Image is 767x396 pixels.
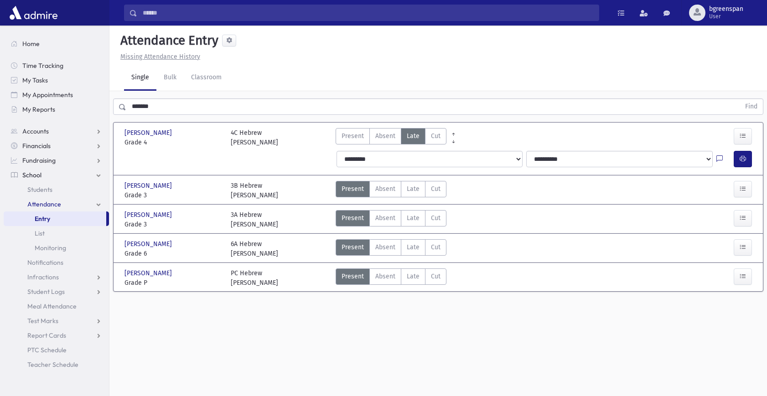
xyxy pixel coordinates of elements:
[117,53,200,61] a: Missing Attendance History
[124,190,222,200] span: Grade 3
[27,288,65,296] span: Student Logs
[431,272,441,281] span: Cut
[4,139,109,153] a: Financials
[124,278,222,288] span: Grade P
[27,331,66,339] span: Report Cards
[375,272,395,281] span: Absent
[22,40,40,48] span: Home
[407,184,420,194] span: Late
[431,213,441,223] span: Cut
[407,213,420,223] span: Late
[27,200,61,208] span: Attendance
[407,272,420,281] span: Late
[27,360,78,369] span: Teacher Schedule
[375,184,395,194] span: Absent
[4,284,109,299] a: Student Logs
[342,131,364,141] span: Present
[4,357,109,372] a: Teacher Schedule
[4,168,109,182] a: School
[4,197,109,211] a: Attendance
[709,5,743,13] span: bgreenspan
[156,65,184,91] a: Bulk
[124,138,222,147] span: Grade 4
[124,249,222,258] span: Grade 6
[4,226,109,241] a: List
[431,184,441,194] span: Cut
[375,242,395,252] span: Absent
[342,242,364,252] span: Present
[4,314,109,328] a: Test Marks
[27,302,77,310] span: Meal Attendance
[231,268,278,288] div: PC Hebrew [PERSON_NAME]
[22,105,55,113] span: My Reports
[4,36,109,51] a: Home
[336,210,446,229] div: AttTypes
[137,5,599,21] input: Search
[342,184,364,194] span: Present
[27,346,67,354] span: PTC Schedule
[342,213,364,223] span: Present
[27,273,59,281] span: Infractions
[4,255,109,270] a: Notifications
[431,131,441,141] span: Cut
[375,213,395,223] span: Absent
[117,33,218,48] h5: Attendance Entry
[124,181,174,190] span: [PERSON_NAME]
[4,328,109,343] a: Report Cards
[35,215,50,223] span: Entry
[231,128,278,147] div: 4C Hebrew [PERSON_NAME]
[336,268,446,288] div: AttTypes
[27,317,58,325] span: Test Marks
[120,53,200,61] u: Missing Attendance History
[124,220,222,229] span: Grade 3
[124,65,156,91] a: Single
[342,272,364,281] span: Present
[124,239,174,249] span: [PERSON_NAME]
[4,87,109,102] a: My Appointments
[22,142,51,150] span: Financials
[35,244,66,252] span: Monitoring
[4,299,109,314] a: Meal Attendance
[124,128,174,138] span: [PERSON_NAME]
[231,181,278,200] div: 3B Hebrew [PERSON_NAME]
[431,242,441,252] span: Cut
[4,102,109,117] a: My Reports
[4,270,109,284] a: Infractions
[27,258,63,267] span: Notifications
[709,13,743,20] span: User
[4,58,109,73] a: Time Tracking
[4,211,106,226] a: Entry
[22,127,49,135] span: Accounts
[35,229,45,237] span: List
[22,76,48,84] span: My Tasks
[336,239,446,258] div: AttTypes
[4,343,109,357] a: PTC Schedule
[4,124,109,139] a: Accounts
[22,156,56,165] span: Fundraising
[231,239,278,258] div: 6A Hebrew [PERSON_NAME]
[4,241,109,255] a: Monitoring
[4,73,109,87] a: My Tasks
[124,268,174,278] span: [PERSON_NAME]
[336,128,446,147] div: AttTypes
[22,171,41,179] span: School
[231,210,278,229] div: 3A Hebrew [PERSON_NAME]
[4,153,109,168] a: Fundraising
[7,4,60,22] img: AdmirePro
[4,182,109,197] a: Students
[27,185,52,194] span: Students
[124,210,174,220] span: [PERSON_NAME]
[407,242,420,252] span: Late
[184,65,229,91] a: Classroom
[336,181,446,200] div: AttTypes
[22,62,63,70] span: Time Tracking
[375,131,395,141] span: Absent
[740,99,763,114] button: Find
[407,131,420,141] span: Late
[22,91,73,99] span: My Appointments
